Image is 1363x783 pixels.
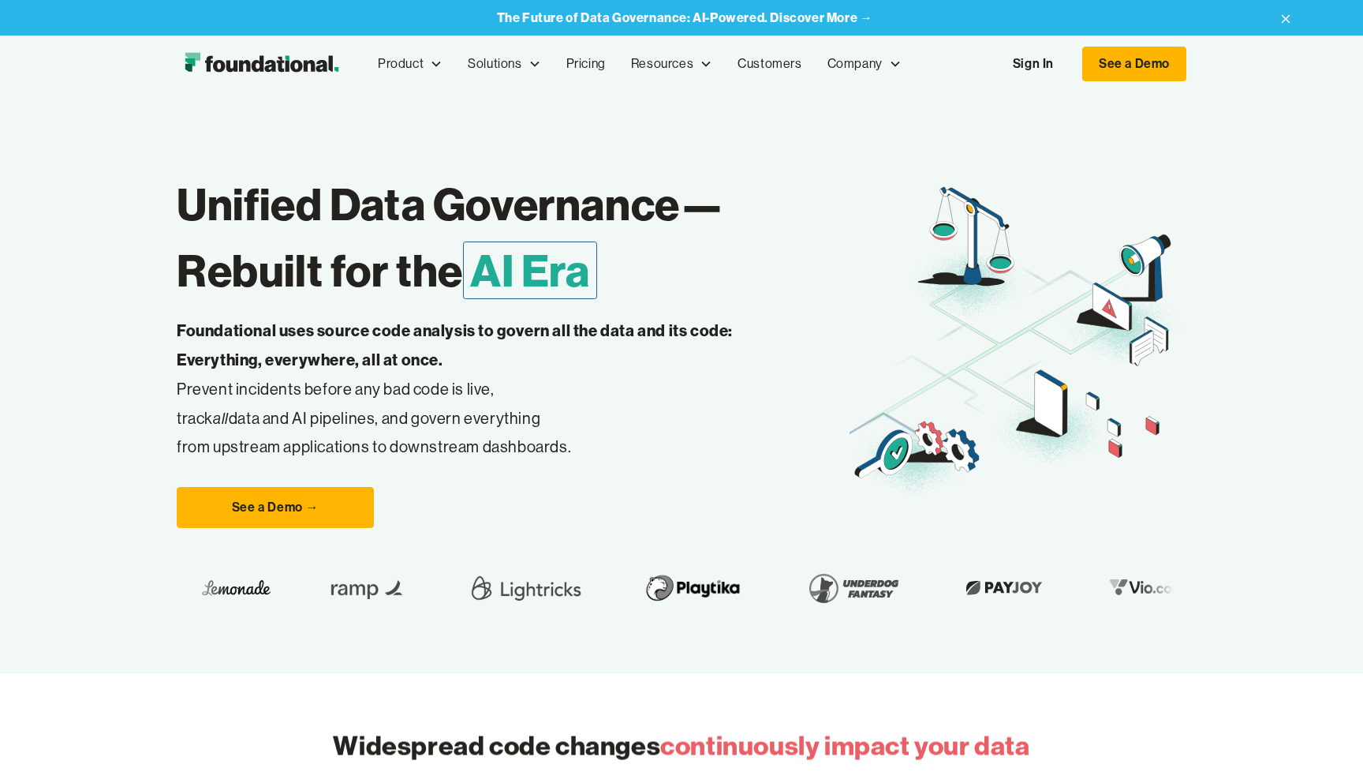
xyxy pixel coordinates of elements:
[660,729,1029,762] span: continuously impact your data
[177,487,374,528] a: See a Demo →
[384,566,504,610] img: Lightricks
[177,320,733,369] strong: Foundational uses source code analysis to govern all the data and its code: Everything, everywher...
[997,47,1070,81] a: Sign In
[378,54,424,74] div: Product
[177,171,850,304] h1: Unified Data Governance— Rebuilt for the
[455,38,553,90] div: Solutions
[497,10,873,25] a: The Future of Data Governance: AI-Powered. Discover More →
[876,575,969,600] img: Payjoy
[1082,47,1186,81] a: See a Demo
[554,38,618,90] a: Pricing
[177,48,346,80] img: Foundational Logo
[365,38,455,90] div: Product
[1019,575,1111,600] img: Vio.com
[827,54,883,74] div: Company
[463,242,597,299] span: AI Era
[333,727,1029,764] h2: Widespread code changes
[177,317,782,462] p: Prevent incidents before any bad code is live, track data and AI pipelines, and govern everything...
[815,38,914,90] div: Company
[725,38,814,90] a: Customers
[177,48,346,80] a: home
[239,566,334,610] img: Ramp
[618,38,725,90] div: Resources
[213,408,229,428] em: all
[555,566,667,610] img: Playtika
[468,54,521,74] div: Solutions
[718,566,825,610] img: Underdog Fantasy
[497,9,873,25] strong: The Future of Data Governance: AI-Powered. Discover More →
[631,54,693,74] div: Resources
